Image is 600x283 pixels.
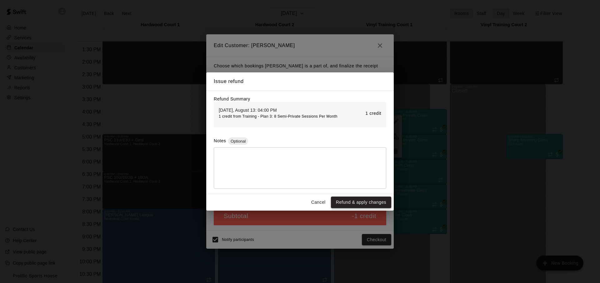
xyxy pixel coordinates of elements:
[214,96,250,101] label: Refund Summary
[219,114,337,119] span: 1 credit from Training - Plan 3: 8 Semi-Private Sessions Per Month
[206,72,394,90] h2: Issue refund
[219,107,335,113] p: [DATE], August 13: 04:00 PM
[366,110,381,117] p: 1 credit
[331,197,391,208] button: Refund & apply changes
[214,138,226,143] label: Notes
[308,197,328,208] button: Cancel
[228,139,248,144] span: Optional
